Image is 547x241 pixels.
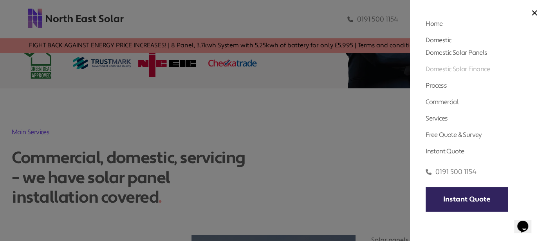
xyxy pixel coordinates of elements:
[426,81,447,90] a: Process
[426,36,451,44] a: Domestic
[426,114,448,122] a: Services
[426,147,464,155] a: Instant Quote
[532,10,537,16] img: close icon
[426,187,508,212] a: Instant Quote
[426,20,443,28] a: Home
[426,65,490,73] a: Domestic Solar Finance
[514,210,539,233] iframe: chat widget
[426,49,487,57] a: Domestic Solar Panels
[426,167,477,176] a: 0191 500 1154
[426,98,459,106] a: Commercial
[426,167,431,176] img: phone icon
[426,131,482,139] a: Free Quote & Survey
